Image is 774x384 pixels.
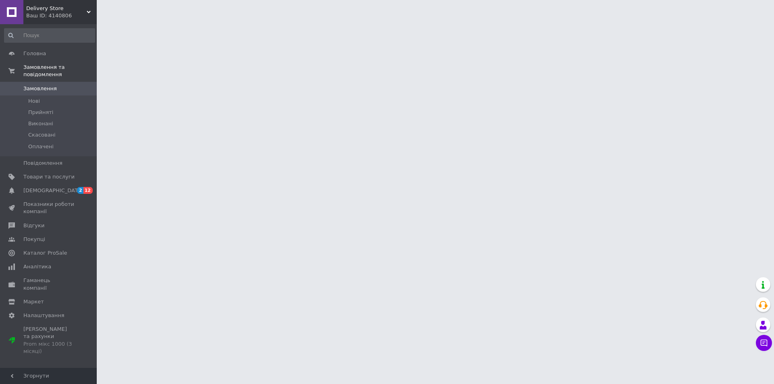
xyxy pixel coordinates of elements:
span: Прийняті [28,109,53,116]
span: Налаштування [23,312,64,319]
span: Повідомлення [23,160,62,167]
span: [DEMOGRAPHIC_DATA] [23,187,83,194]
span: Маркет [23,298,44,305]
span: 2 [77,187,83,194]
div: Ваш ID: 4140806 [26,12,97,19]
span: Delivery Store [26,5,87,12]
span: Головна [23,50,46,57]
span: 12 [83,187,93,194]
span: Каталог ProSale [23,249,67,257]
span: Оплачені [28,143,54,150]
span: Замовлення та повідомлення [23,64,97,78]
input: Пошук [4,28,95,43]
span: Замовлення [23,85,57,92]
span: Показники роботи компанії [23,201,75,215]
span: [PERSON_NAME] та рахунки [23,326,75,355]
button: Чат з покупцем [756,335,772,351]
span: Гаманець компанії [23,277,75,291]
span: Товари та послуги [23,173,75,181]
div: Prom мікс 1000 (3 місяці) [23,340,75,355]
span: Нові [28,98,40,105]
span: Скасовані [28,131,56,139]
span: Відгуки [23,222,44,229]
span: Покупці [23,236,45,243]
span: Виконані [28,120,53,127]
span: Аналітика [23,263,51,270]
